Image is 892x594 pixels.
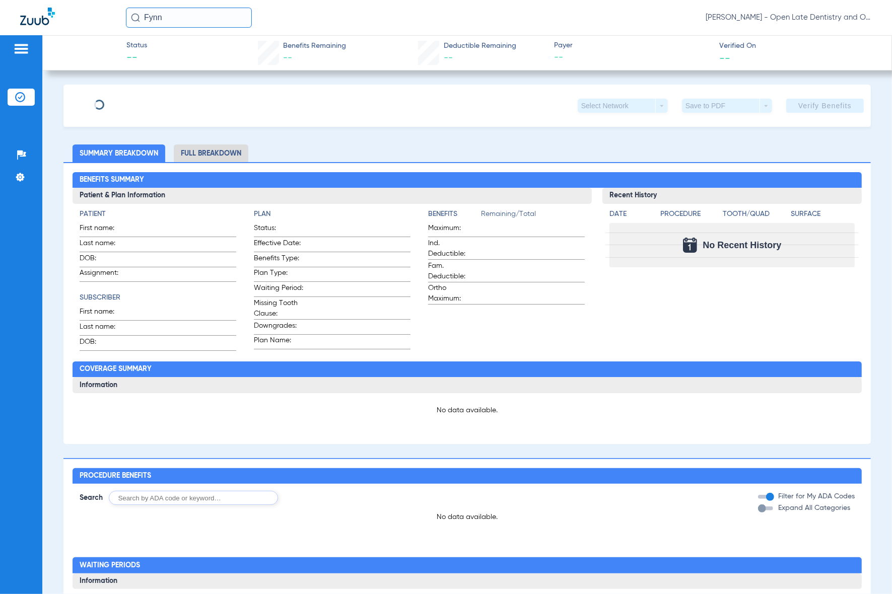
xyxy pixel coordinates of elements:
input: Search for patients [126,8,252,28]
span: -- [283,53,292,62]
span: Waiting Period: [254,283,303,296]
span: Ind. Deductible: [428,238,477,259]
h4: Patient [80,209,236,219]
img: Search Icon [131,13,140,22]
span: Benefits Remaining [283,41,346,51]
span: Ortho Maximum: [428,283,477,304]
span: Maximum: [428,223,477,237]
label: Filter for My ADA Codes [776,491,855,502]
h3: Patient & Plan Information [73,188,592,204]
span: Deductible Remaining [444,41,516,51]
h2: Procedure Benefits [73,468,862,484]
h3: Information [73,573,862,589]
img: hamburger-icon [13,43,29,55]
span: Expand All Categories [778,504,850,511]
span: Verified On [719,41,875,51]
h4: Procedure [660,209,720,219]
p: No data available. [80,405,855,415]
input: Search by ADA code or keyword… [109,491,278,505]
span: -- [554,51,710,64]
span: Assignment: [80,268,129,281]
span: -- [719,52,730,63]
li: Summary Breakdown [73,144,165,162]
h3: Recent History [602,188,862,204]
span: No Recent History [703,240,782,250]
span: Status [126,40,147,51]
h4: Surface [791,209,855,219]
app-breakdown-title: Tooth/Quad [723,209,787,223]
span: Downgrades: [254,321,303,334]
span: Last name: [80,322,129,335]
span: Search [80,493,103,503]
span: Plan Type: [254,268,303,281]
app-breakdown-title: Procedure [660,209,720,223]
span: Fam. Deductible: [428,261,477,282]
span: Missing Tooth Clause: [254,298,303,319]
span: First name: [80,307,129,320]
h2: Benefits Summary [73,172,862,188]
h4: Subscriber [80,292,236,303]
span: Benefits Type: [254,253,303,267]
img: Zuub Logo [20,8,55,25]
span: -- [126,51,147,65]
span: Last name: [80,238,129,252]
span: Effective Date: [254,238,303,252]
span: Remaining/Total [481,209,585,223]
h4: Benefits [428,209,481,219]
span: First name: [80,223,129,237]
span: [PERSON_NAME] - Open Late Dentistry and Orthodontics [706,13,872,23]
h3: Information [73,377,862,393]
span: Plan Name: [254,335,303,349]
span: Status: [254,223,303,237]
app-breakdown-title: Surface [791,209,855,223]
h4: Plan [254,209,410,219]
h2: Waiting Periods [73,557,862,573]
app-breakdown-title: Date [609,209,652,223]
span: DOB: [80,253,129,267]
span: -- [444,53,453,62]
h4: Date [609,209,652,219]
h2: Coverage Summary [73,361,862,378]
iframe: Chat Widget [842,546,892,594]
li: Full Breakdown [174,144,248,162]
span: DOB: [80,337,129,350]
p: No data available. [73,512,862,522]
app-breakdown-title: Benefits [428,209,481,223]
img: Calendar [683,238,697,253]
span: Payer [554,40,710,51]
h4: Tooth/Quad [723,209,787,219]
